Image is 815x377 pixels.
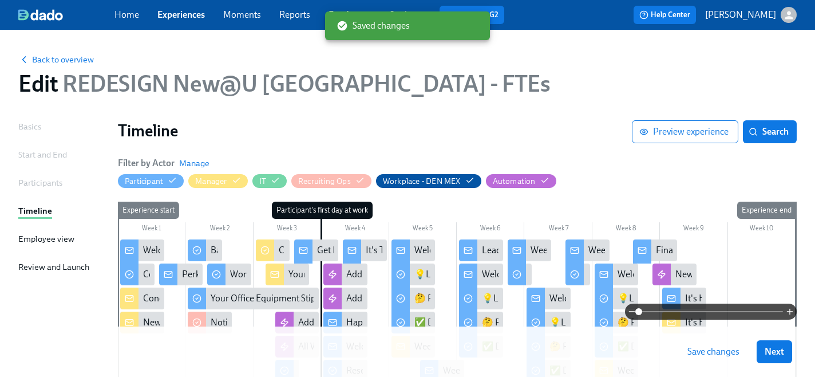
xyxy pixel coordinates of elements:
div: New Hire IT Set Up [120,312,164,333]
div: Week 4 [321,222,389,237]
span: Help Center [639,9,690,21]
div: Workday Tasks [207,264,251,285]
div: Weekly Values Reflection—Relentless Focus [588,244,757,257]
div: Welcome to Week 5 — you made it! 🎉 [618,268,766,281]
div: 💡Learn: BEDI Learning Path [414,268,530,281]
div: Week 3 [254,222,321,237]
div: Week 10 [728,222,796,237]
div: Experience end [737,202,796,219]
div: Perks, Payroll and Benefits [DEMOGRAPHIC_DATA] Employees at [GEOGRAPHIC_DATA] [159,264,203,285]
span: REDESIGN New@U [GEOGRAPHIC_DATA] - FTEs [58,70,550,97]
div: Notify and perform background check [188,312,232,333]
div: Timeline [18,205,52,217]
div: Notify and perform background check [211,316,359,329]
div: New@U Value Reflections [652,264,697,285]
div: Background check completion [211,244,329,257]
div: Week 2 [185,222,253,237]
div: 💡Learn: BEDI Learning Path [391,264,436,285]
div: Week 7 [524,222,592,237]
p: [PERSON_NAME] [705,9,776,21]
div: Weekly Values Reflection—Relentless Focus [565,239,610,261]
div: Hide Workplace - DEN MEX [383,176,461,187]
div: Confirm shipping address [120,264,155,285]
div: ✅ Do: Join a Community or Event! [391,312,436,333]
div: Hide Automation [493,176,536,187]
div: Congratulations on your new hire! 👏 [120,288,164,309]
div: Weekly Values Reflection—Act As One Team [508,239,552,261]
div: Create {{participant.firstName}}'s onboarding plan [279,244,477,257]
div: Get Ready for Your First Day at [GEOGRAPHIC_DATA]! [317,244,529,257]
a: Moments [223,9,261,20]
div: Your Office Equipment Stipend [188,288,319,309]
div: Participant's first day at work [272,202,373,219]
div: It's Here! Your 5 Week Values Reflection [662,288,706,309]
button: Save changes [679,340,747,363]
button: Back to overview [18,54,94,65]
div: 🤔 Reflect: Belonging at Work [414,292,531,305]
button: Help Center [634,6,696,24]
div: Week 9 [660,222,727,237]
div: Your New Hire's First 2 Days - What to Expect! [266,264,310,285]
div: Add Managers to Slack Channel [323,288,367,309]
div: Start and End [18,148,67,161]
div: ✅ Do: Join a Community or Event! [414,316,551,329]
div: It's Time....For Some Swag! [343,239,387,261]
button: IT [252,174,287,188]
a: Home [114,9,139,20]
div: 💡Learn: Purpose Driven Performance [527,312,571,333]
div: Welcome to Udemy - We’re So Happy You’re Here! [143,244,336,257]
div: Workday Tasks [230,268,288,281]
div: Participants [18,176,62,189]
span: Manage [179,158,209,169]
div: Week 5 [389,222,457,237]
div: It's Time....For Some Swag! [366,244,472,257]
h1: Timeline [118,120,632,141]
a: Reports [279,9,310,20]
div: Welcome to Week 5 — you made it! 🎉 [595,264,639,285]
button: Participant [118,174,184,188]
div: Add Managers to Slack Channel [346,292,469,305]
div: New@U Value Reflections [675,268,777,281]
div: Confirm shipping address [143,268,244,281]
button: [PERSON_NAME] [705,7,797,23]
div: Welcome to Week 2 at [GEOGRAPHIC_DATA] - you're off and running! [414,244,687,257]
div: 🤔 Reflect: Using AI at Work [482,316,591,329]
div: Add to Cohort Slack Group [323,264,367,285]
div: Weekly Values Reflection—Act As One Team [531,244,699,257]
div: Your Office Equipment Stipend [211,292,331,305]
div: Add to Cohort Slack Group [346,268,450,281]
img: dado [18,9,63,21]
div: Hide Recruiting Ops [298,176,351,187]
div: It's Here! Your New Hire's 5 Week Values Reflection [662,312,706,333]
div: 💡Learn: Check-In on Tools [618,292,726,305]
button: Recruiting Ops [291,174,371,188]
span: Saved changes [337,19,410,32]
div: 🤔 Reflect: Belonging at Work [391,288,436,309]
div: Add to Onboarding Sessions [298,316,409,329]
div: 🤔 Reflect: What's Still On Your Mind? [595,312,639,333]
button: Automation [486,174,556,188]
a: dado [18,9,114,21]
div: Week 1 [118,222,185,237]
div: Week 6 [457,222,524,237]
div: Add to Onboarding Sessions [275,312,319,333]
div: Welcome to Week 2 at [GEOGRAPHIC_DATA] - you're off and running! [391,239,436,261]
h6: Filter by Actor [118,157,175,170]
div: Welcome to Udemy Week 3 — you’re finding your rhythm! [482,268,704,281]
div: 💡Learn: Purpose Driven Performance [549,316,702,329]
div: Happy First Day! [323,312,367,333]
span: Next [765,346,784,358]
div: Hide Manager [195,176,227,187]
div: Background check completion [188,239,222,261]
div: 🤔 Reflect: What's Still On Your Mind? [618,316,765,329]
div: Welcome to Week 4 — you’re hitting your stride! 💪 [549,292,747,305]
div: Week 8 [592,222,660,237]
div: Your New Hire's First 2 Days - What to Expect! [288,268,465,281]
a: Experiences [157,9,205,20]
div: Lead with Confidence — Let’s Set You Up for Success at [GEOGRAPHIC_DATA] [459,239,503,261]
div: Welcome to Udemy Week 3 — you’re finding your rhythm! [459,264,503,285]
div: Final Values Reflection—Never Stop Learning [633,239,677,261]
div: Review and Launch [18,261,89,273]
div: Hide Participant [125,176,163,187]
